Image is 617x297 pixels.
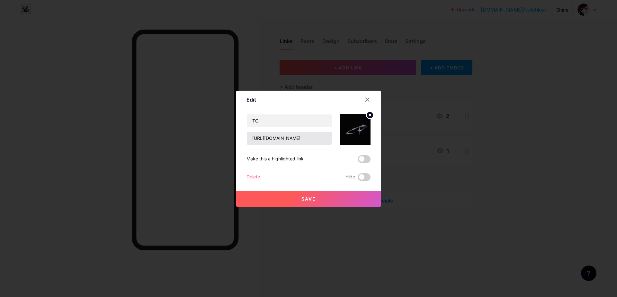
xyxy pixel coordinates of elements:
[246,96,256,104] div: Edit
[246,155,304,163] div: Make this a highlighted link
[236,191,381,207] button: Save
[345,173,355,181] span: Hide
[246,173,260,181] div: Delete
[247,132,332,145] input: URL
[301,196,316,202] span: Save
[340,114,371,145] img: link_thumbnail
[247,114,332,127] input: Title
